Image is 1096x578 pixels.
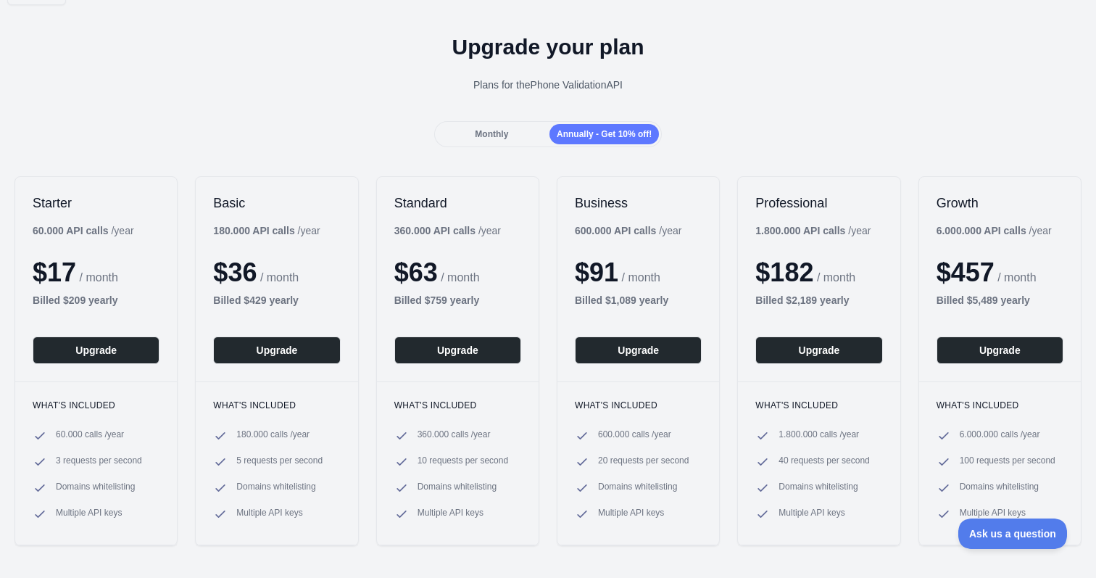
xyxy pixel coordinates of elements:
div: / year [575,223,681,238]
b: Billed $ 5,489 yearly [937,294,1030,306]
b: Billed $ 2,189 yearly [755,294,849,306]
iframe: Toggle Customer Support [958,519,1067,549]
div: / year [937,223,1052,238]
span: / month [622,271,660,284]
div: / year [755,223,871,238]
span: $ 457 [937,257,995,287]
div: / year [394,223,501,238]
b: Billed $ 1,089 yearly [575,294,668,306]
span: $ 182 [755,257,813,287]
span: $ 63 [394,257,438,287]
span: / month [441,271,479,284]
b: Billed $ 759 yearly [394,294,480,306]
span: / month [817,271,855,284]
span: $ 91 [575,257,618,287]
